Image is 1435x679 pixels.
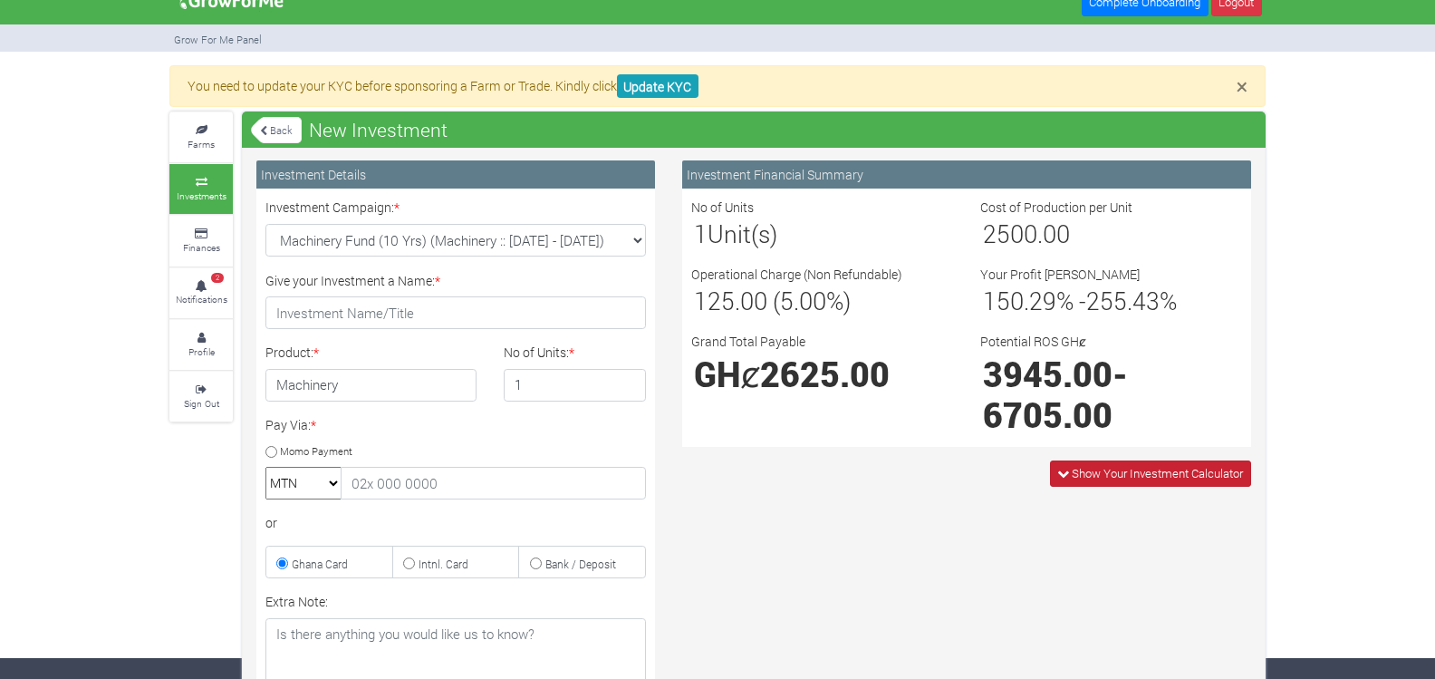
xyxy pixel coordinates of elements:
[980,332,1086,351] label: Potential ROS GHȼ
[983,286,1239,315] h3: % - %
[276,558,288,569] input: Ghana Card
[188,138,215,150] small: Farms
[691,198,754,217] label: No of Units
[256,160,655,189] div: Investment Details
[504,343,574,362] label: No of Units:
[691,265,902,284] label: Operational Charge (Non Refundable)
[1086,285,1160,316] span: 255.43
[691,332,805,351] label: Grand Total Payable
[341,467,646,500] input: 02x 000 0000
[169,372,233,422] a: Sign Out
[530,558,542,569] input: Bank / Deposit
[419,557,468,571] small: Intnl. Card
[169,216,233,266] a: Finances
[183,241,220,254] small: Finances
[980,198,1132,217] label: Cost of Production per Unit
[760,352,890,396] span: 2625.00
[280,444,352,458] small: Momo Payment
[265,446,277,458] input: Momo Payment
[211,273,224,284] span: 2
[251,115,302,145] a: Back
[403,558,415,569] input: Intnl. Card
[177,189,226,202] small: Investments
[980,265,1140,284] label: Your Profit [PERSON_NAME]
[617,74,698,99] a: Update KYC
[265,343,319,362] label: Product:
[983,285,1056,316] span: 150.29
[188,76,1247,95] p: You need to update your KYC before sponsoring a Farm or Trade. Kindly click
[1237,73,1247,100] span: ×
[545,557,616,571] small: Bank / Deposit
[1237,76,1247,97] button: Close
[983,352,1112,396] span: 3945.00
[265,369,477,402] h4: Machinery
[265,296,646,329] input: Investment Name/Title
[682,160,1251,189] div: Investment Financial Summary
[265,415,316,434] label: Pay Via:
[188,345,215,358] small: Profile
[184,397,219,410] small: Sign Out
[983,393,1112,437] span: 6705.00
[304,112,452,148] span: New Investment
[694,218,708,249] span: 1
[265,271,440,290] label: Give your Investment a Name:
[983,218,1070,249] span: 2500.00
[694,219,950,248] h3: Unit(s)
[265,592,328,611] label: Extra Note:
[169,320,233,370] a: Profile
[176,293,227,306] small: Notifications
[1072,465,1243,481] span: Show Your Investment Calculator
[694,354,950,394] h1: GHȼ
[169,112,233,162] a: Farms
[265,198,400,217] label: Investment Campaign:
[983,354,1239,435] h1: -
[174,33,262,46] small: Grow For Me Panel
[169,164,233,214] a: Investments
[169,268,233,318] a: 2 Notifications
[265,513,646,532] div: or
[694,285,851,316] span: 125.00 (5.00%)
[292,557,348,571] small: Ghana Card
